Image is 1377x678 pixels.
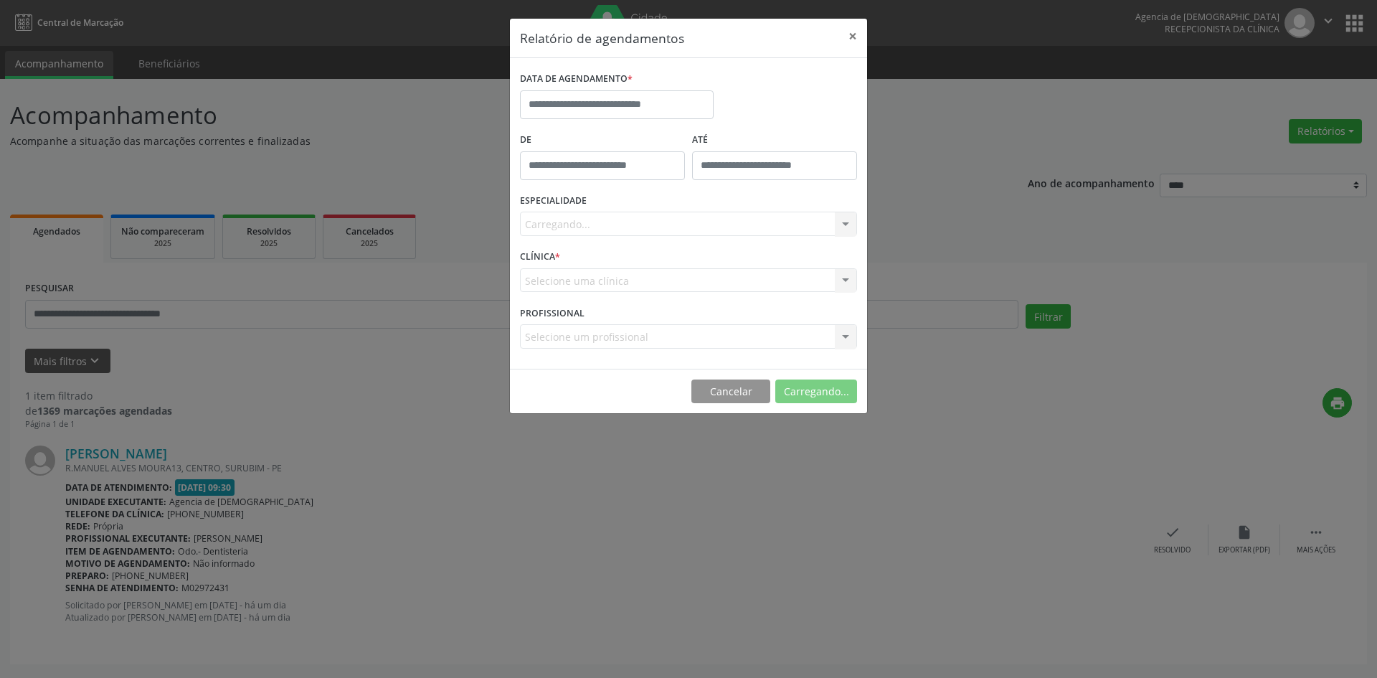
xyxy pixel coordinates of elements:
[520,68,633,90] label: DATA DE AGENDAMENTO
[520,302,585,324] label: PROFISSIONAL
[520,29,684,47] h5: Relatório de agendamentos
[691,380,770,404] button: Cancelar
[775,380,857,404] button: Carregando...
[692,129,857,151] label: ATÉ
[520,129,685,151] label: De
[520,246,560,268] label: CLÍNICA
[520,190,587,212] label: ESPECIALIDADE
[838,19,867,54] button: Close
